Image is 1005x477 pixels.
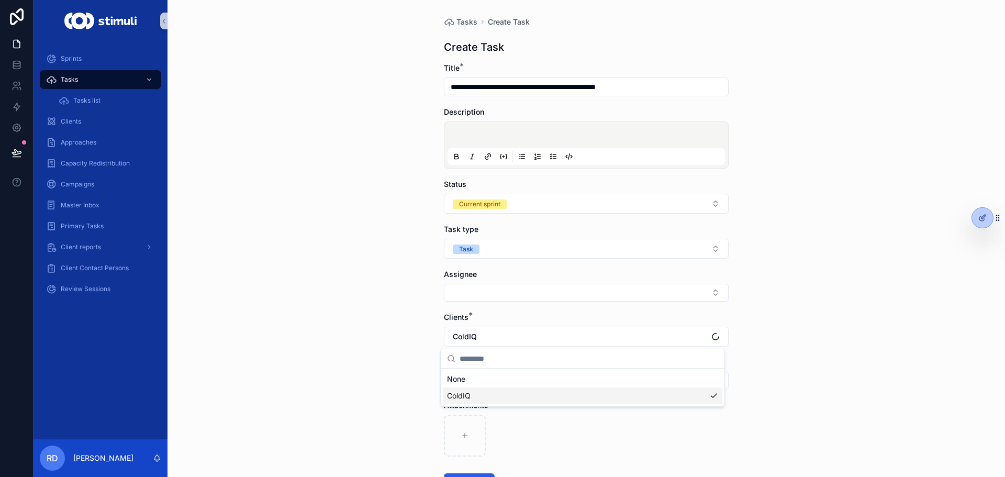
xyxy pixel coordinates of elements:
a: Tasks [444,17,477,27]
div: Current sprint [459,199,500,209]
span: Capacity Redistribution [61,159,130,168]
img: App logo [64,13,136,29]
span: Status [444,180,466,188]
a: Client Contact Persons [40,259,161,278]
span: Clients [61,117,81,126]
a: Review Sessions [40,280,161,298]
span: Client Contact Persons [61,264,129,272]
span: Review Sessions [61,285,110,293]
span: Task type [444,225,478,234]
div: scrollable content [33,42,167,312]
span: Sprints [61,54,82,63]
a: Create Task [488,17,530,27]
a: Campaigns [40,175,161,194]
h1: Create Task [444,40,504,54]
span: Assignee [444,270,477,279]
a: Tasks list [52,91,161,110]
span: ColdIQ [447,391,471,401]
span: Client reports [61,243,101,251]
a: Capacity Redistribution [40,154,161,173]
a: Clients [40,112,161,131]
a: Master Inbox [40,196,161,215]
button: Select Button [444,327,729,347]
span: Description [444,107,484,116]
button: Select Button [444,239,729,259]
a: Tasks [40,70,161,89]
button: Select Button [444,284,729,302]
span: Tasks list [73,96,100,105]
span: Tasks [61,75,78,84]
span: Tasks [456,17,477,27]
span: Primary Tasks [61,222,104,230]
span: ColdIQ [453,331,477,342]
div: Task [459,245,473,254]
a: Primary Tasks [40,217,161,236]
span: Approaches [61,138,96,147]
span: Campaigns [61,180,94,188]
span: Title [444,63,460,72]
span: Clients [444,313,468,321]
span: Master Inbox [61,201,99,209]
p: [PERSON_NAME] [73,453,133,463]
div: None [443,371,722,387]
a: Client reports [40,238,161,257]
a: Approaches [40,133,161,152]
button: Select Button [444,194,729,214]
span: RD [47,452,58,464]
a: Sprints [40,49,161,68]
div: Suggestions [441,369,724,406]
